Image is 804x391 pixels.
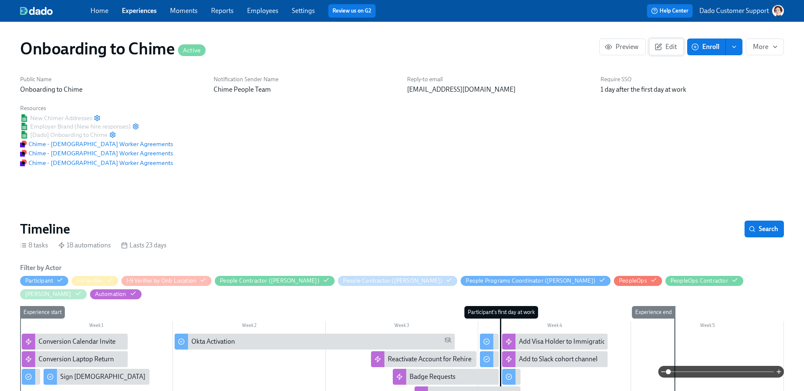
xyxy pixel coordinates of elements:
span: Chime - [DEMOGRAPHIC_DATA] Worker Agreements [20,140,173,148]
button: I-9 Verifier [72,276,118,286]
a: Settings [292,7,315,15]
div: Conversion Laptop Return [22,351,128,367]
button: DocusignChime - [DEMOGRAPHIC_DATA] Worker Agreements [20,140,173,148]
div: Hide Sarah Wong [25,290,72,298]
h6: Notification Sender Name [214,75,397,83]
h2: Timeline [20,221,70,237]
img: Docusign [20,159,27,166]
p: Chime People Team [214,85,397,94]
div: Week 2 [173,321,326,332]
a: Experiences [122,7,157,15]
div: Hide People Contractor (Jessica) [220,277,320,285]
span: Help Center [651,7,688,15]
div: Add to Slack cohort channel [502,351,608,367]
button: Edit [649,39,684,55]
div: 18 automations [58,241,111,250]
h6: Public Name [20,75,204,83]
img: Docusign [20,150,27,157]
button: enroll [726,39,742,55]
div: Experience start [20,306,65,319]
a: Review us on G2 [332,7,371,15]
button: I-9 Verifier by Onb Location [121,276,212,286]
button: [PERSON_NAME] [20,289,87,299]
span: Chime - [DEMOGRAPHIC_DATA] Worker Agreements [20,159,173,167]
div: Reactivate Account for Rehire - {{ participant.startDate | MM/DD/YYYY }} [388,355,593,364]
button: PeopleOps [614,276,662,286]
a: Reports [211,7,234,15]
div: Hide Participant [25,277,53,285]
div: Week 4 [478,321,631,332]
img: Docusign [20,141,27,147]
button: More [746,39,784,55]
button: Dado Customer Support [699,5,784,17]
div: Hide People Contractor (Lauren) [343,277,443,285]
span: Edit [656,43,677,51]
span: Enroll [693,43,719,51]
div: Experience end [632,306,675,319]
p: 1 day after the first day at work [600,85,784,94]
p: Dado Customer Support [699,6,769,15]
span: Search [750,225,778,233]
p: Onboarding to Chime [20,85,204,94]
div: Conversion Calendar Invite [22,334,128,350]
h6: Require SSO [600,75,784,83]
div: Hide I-9 Verifier by Onb Location [126,277,197,285]
button: People Contractor ([PERSON_NAME]) [215,276,335,286]
button: People Contractor ([PERSON_NAME]) [338,276,458,286]
div: Hide People Programs Coordinator (Jessica Paige) [466,277,595,285]
button: DocusignChime - [DEMOGRAPHIC_DATA] Worker Agreements [20,159,173,167]
div: Week 3 [326,321,479,332]
span: Preview [606,43,639,51]
button: Review us on G2 [328,4,376,18]
div: Reactivate Account for Rehire - {{ participant.startDate | MM/DD/YYYY }} [371,351,477,367]
button: Participant [20,276,68,286]
h6: Filter by Actor [20,263,62,273]
div: Add Visa Holder to Immigration Channel [519,337,635,346]
button: PeopleOps Contractor [665,276,743,286]
div: Hide Automation [95,290,126,298]
div: Week 5 [631,321,784,332]
div: 8 tasks [20,241,48,250]
button: Automation [90,289,142,299]
div: Week 1 [20,321,173,332]
div: Lasts 23 days [121,241,167,250]
span: Active [178,47,206,54]
div: Hide PeopleOps [619,277,647,285]
button: People Programs Coordinator ([PERSON_NAME]) [461,276,611,286]
a: Moments [170,7,198,15]
h6: Resources [20,104,173,112]
button: Help Center [647,4,693,18]
h6: Reply-to email [407,75,590,83]
span: More [753,43,777,51]
div: Hide PeopleOps Contractor [670,277,728,285]
a: dado [20,7,90,15]
p: [EMAIL_ADDRESS][DOMAIN_NAME] [407,85,590,94]
button: DocusignChime - [DEMOGRAPHIC_DATA] Worker Agreements [20,149,173,157]
div: Hide I-9 Verifier [77,277,103,285]
a: Home [90,7,108,15]
span: Chime - [DEMOGRAPHIC_DATA] Worker Agreements [20,149,173,157]
button: Search [745,221,784,237]
img: dado [20,7,53,15]
div: Conversion Laptop Return [39,355,114,364]
div: Okta Activation [191,337,235,346]
div: Okta Activation [175,334,455,350]
div: Participant's first day at work [464,306,538,319]
a: Employees [247,7,278,15]
div: Add Visa Holder to Immigration Channel [502,334,608,350]
button: Preview [599,39,646,55]
button: Enroll [687,39,726,55]
h1: Onboarding to Chime [20,39,206,59]
div: Conversion Calendar Invite [39,337,116,346]
span: Personal Email [445,337,451,346]
div: Add to Slack cohort channel [519,355,598,364]
img: AATXAJw-nxTkv1ws5kLOi-TQIsf862R-bs_0p3UQSuGH=s96-c [772,5,784,17]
